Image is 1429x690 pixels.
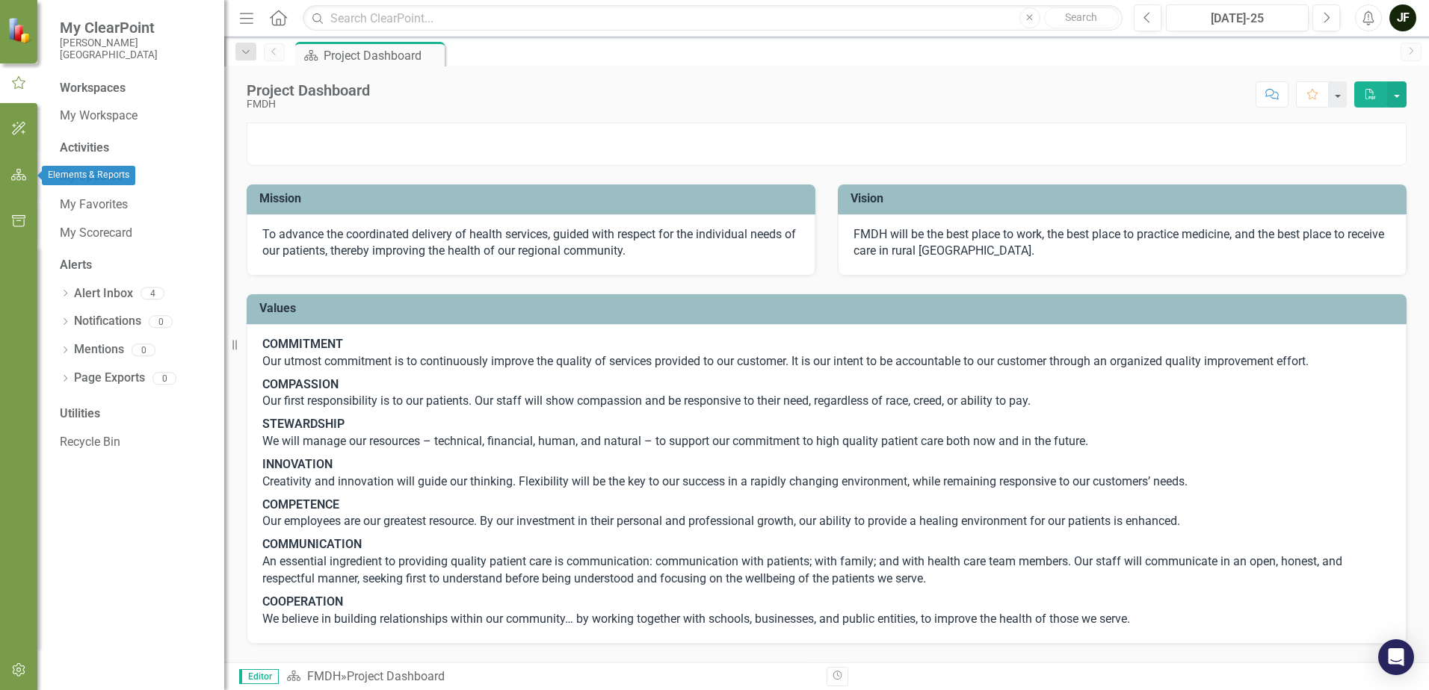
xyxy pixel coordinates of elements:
[149,315,173,328] div: 0
[60,257,209,274] div: Alerts
[60,108,209,125] a: My Workspace
[74,370,145,387] a: Page Exports
[262,457,333,471] strong: INNOVATION
[74,285,133,302] a: Alert Inbox
[60,225,209,242] a: My Scorecard
[239,669,279,684] span: Editor
[262,594,343,609] strong: COOPERATION
[1389,4,1416,31] button: JF
[132,344,155,356] div: 0
[141,287,164,300] div: 4
[262,591,1391,628] p: We believe in building relationships within our community… by working together with schools, busi...
[324,46,441,65] div: Project Dashboard
[1044,7,1119,28] button: Search
[303,5,1123,31] input: Search ClearPoint...
[152,372,176,385] div: 0
[286,668,815,686] div: »
[262,336,1391,373] p: Our utmost commitment is to continuously improve the quality of services provided to our customer...
[262,537,362,551] strong: COMMUNICATION
[1171,10,1303,28] div: [DATE]-25
[247,82,370,99] div: Project Dashboard
[74,313,141,330] a: Notifications
[1378,639,1414,675] div: Open Intercom Messenger
[262,453,1391,494] p: Creativity and innovation will guide our thinking. Flexibility will be the key to our success in ...
[854,226,1391,261] p: FMDH will be the best place to work, the best place to practice medicine, and the best place to r...
[262,533,1391,591] p: An essential ingredient to providing quality patient care is communication: communication with pa...
[247,99,370,110] div: FMDH
[259,192,808,205] h3: Mission
[262,226,800,261] p: To advance the coordinated delivery of health services, guided with respect for the individual ne...
[60,19,209,37] span: My ClearPoint
[262,373,1391,414] p: Our first responsibility is to our patients. Our staff will show compassion and be responsive to ...
[7,17,34,43] img: ClearPoint Strategy
[307,669,341,683] a: FMDH
[60,196,209,214] a: My Favorites
[60,37,209,61] small: [PERSON_NAME][GEOGRAPHIC_DATA]
[262,417,345,431] strong: STEWARDSHIP
[60,405,209,423] div: Utilities
[60,434,209,451] a: Recycle Bin
[74,341,124,358] a: Mentions
[262,377,339,391] strong: COMPASSION
[262,497,339,512] strong: COMPETENCE
[1166,4,1309,31] button: [DATE]-25
[262,494,1391,534] p: Our employees are our greatest resource. By our investment in their personal and professional gro...
[851,192,1399,205] h3: Vision
[42,166,135,185] div: Elements & Reports
[262,413,1391,453] p: We will manage our resources – technical, financial, human, and natural – to support our commitme...
[1065,11,1097,23] span: Search
[60,80,126,97] div: Workspaces
[262,337,343,351] strong: COMMITMENT
[259,302,1399,315] h3: Values
[60,140,209,157] div: Activities
[347,669,445,683] div: Project Dashboard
